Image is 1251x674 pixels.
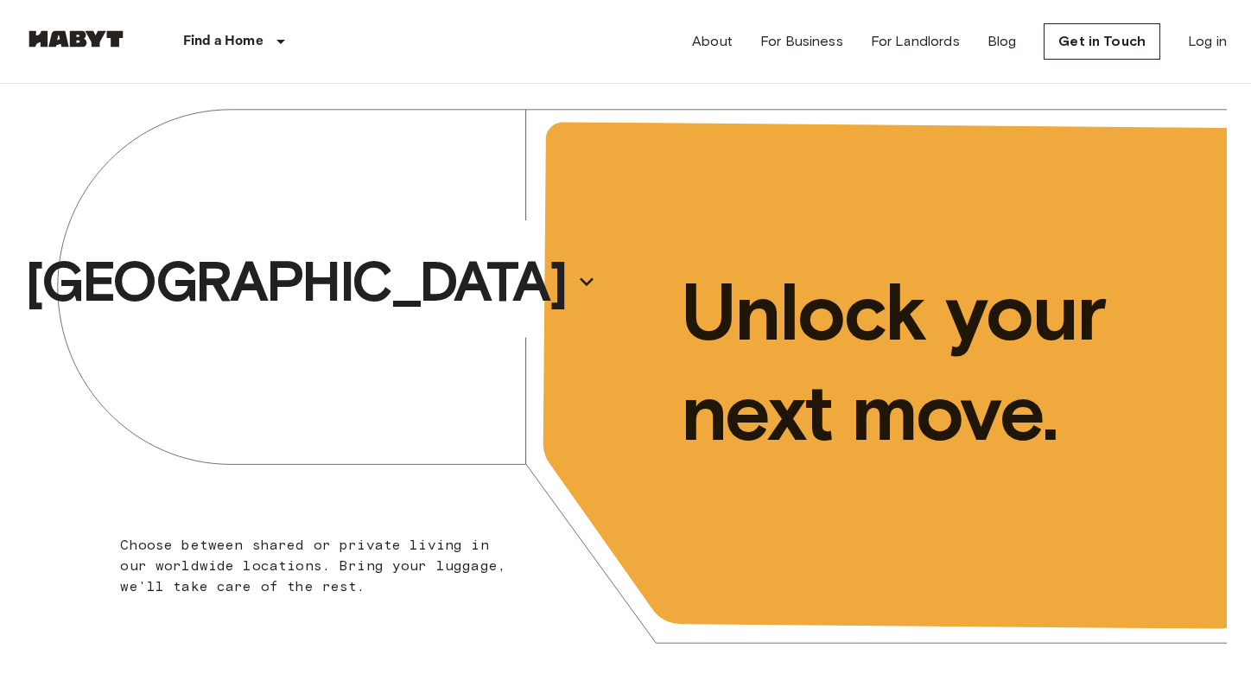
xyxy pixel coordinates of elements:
a: Get in Touch [1044,23,1160,60]
button: [GEOGRAPHIC_DATA] [18,242,604,321]
a: About [692,31,733,52]
a: For Business [760,31,843,52]
p: Unlock your next move. [681,262,1199,462]
p: [GEOGRAPHIC_DATA] [25,247,566,316]
a: Blog [987,31,1017,52]
p: Choose between shared or private living in our worldwide locations. Bring your luggage, we'll tak... [120,535,517,597]
img: Habyt [24,30,128,48]
a: For Landlords [871,31,960,52]
p: Find a Home [183,31,264,52]
a: Log in [1188,31,1227,52]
